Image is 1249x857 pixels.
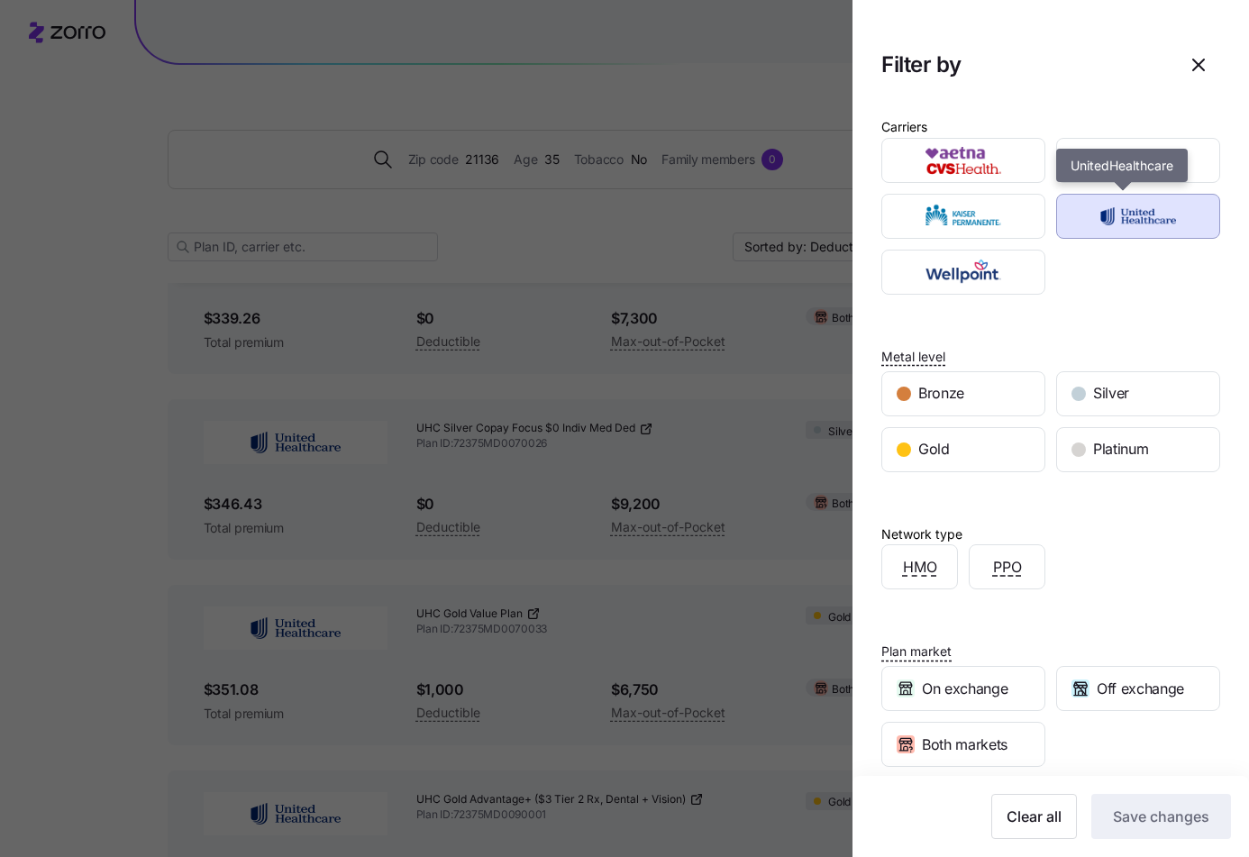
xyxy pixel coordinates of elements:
img: CareFirst BlueCross BlueShield [1072,142,1205,178]
span: Gold [918,438,950,460]
span: Save changes [1113,806,1209,827]
img: UnitedHealthcare [1072,198,1205,234]
img: Kaiser Permanente [898,198,1030,234]
button: Clear all [991,794,1077,839]
span: Plan market [881,643,952,661]
span: Clear all [1007,806,1062,827]
span: Silver [1093,382,1129,405]
span: HMO [903,556,937,579]
span: Off exchange [1097,678,1184,700]
img: Aetna CVS Health [898,142,1030,178]
h1: Filter by [881,50,1162,78]
span: On exchange [922,678,1007,700]
img: Wellpoint [898,254,1030,290]
span: Platinum [1093,438,1148,460]
span: PPO [993,556,1022,579]
span: Bronze [918,382,964,405]
button: Save changes [1091,794,1231,839]
div: Carriers [881,117,927,137]
span: Both markets [922,734,1007,756]
span: Metal level [881,348,945,366]
div: Network type [881,524,962,544]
